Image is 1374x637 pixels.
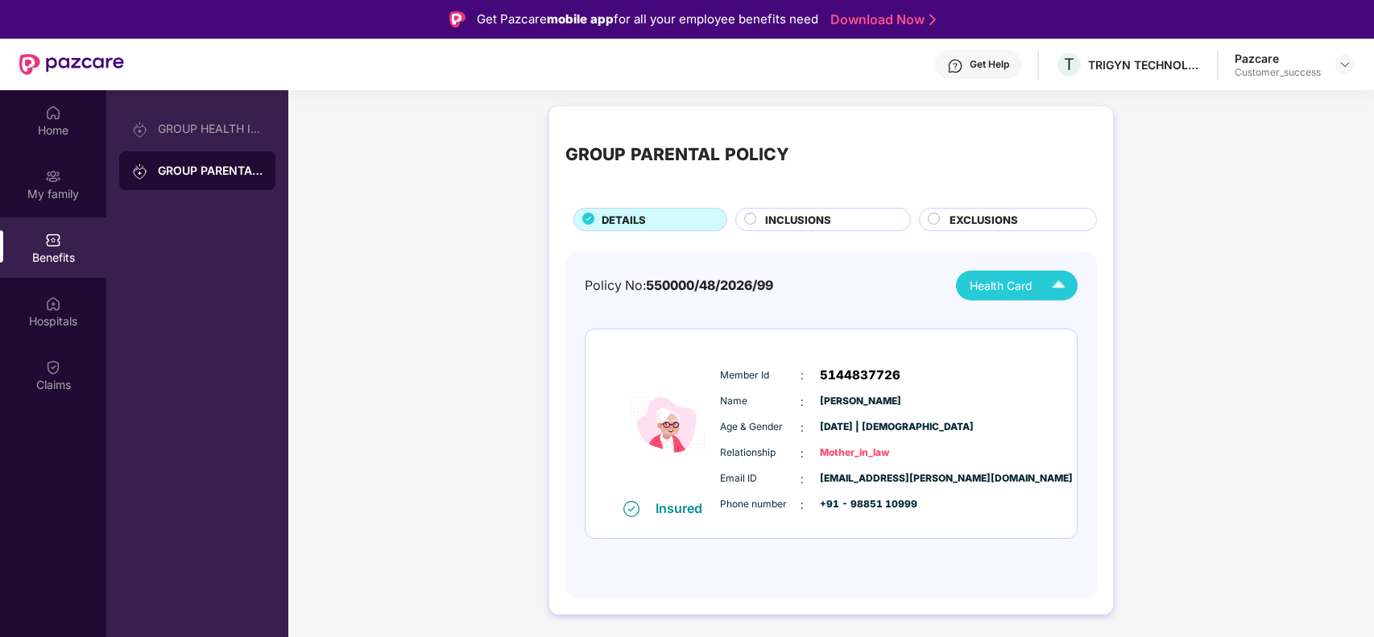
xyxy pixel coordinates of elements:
[449,11,466,27] img: Logo
[1235,66,1321,79] div: Customer_success
[929,11,936,28] img: Stroke
[477,10,818,29] div: Get Pazcare for all your employee benefits need
[1339,58,1351,71] img: svg+xml;base64,PHN2ZyBpZD0iRHJvcGRvd24tMzJ4MzIiIHhtbG5zPSJodHRwOi8vd3d3LnczLm9yZy8yMDAwL3N2ZyIgd2...
[1235,51,1321,66] div: Pazcare
[970,58,1009,71] div: Get Help
[547,11,614,27] strong: mobile app
[19,54,124,75] img: New Pazcare Logo
[1064,55,1074,74] span: T
[947,58,963,74] img: svg+xml;base64,PHN2ZyBpZD0iSGVscC0zMngzMiIgeG1sbnM9Imh0dHA6Ly93d3cudzMub3JnLzIwMDAvc3ZnIiB3aWR0aD...
[830,11,931,28] a: Download Now
[1088,57,1201,72] div: TRIGYN TECHNOLOGIES LIMITED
